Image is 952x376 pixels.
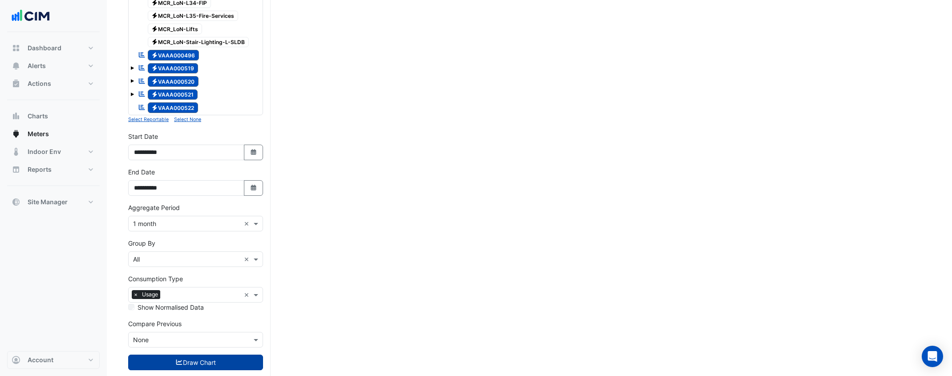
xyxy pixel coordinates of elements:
button: Account [7,351,100,369]
app-icon: Indoor Env [12,147,20,156]
span: Usage [140,290,160,299]
fa-icon: Reportable [138,77,146,85]
fa-icon: Reportable [138,90,146,98]
fa-icon: Electricity [151,52,158,58]
button: Indoor Env [7,143,100,161]
fa-icon: Electricity [151,91,158,98]
label: Show Normalised Data [138,303,204,312]
span: Charts [28,112,48,121]
fa-icon: Electricity [151,104,158,111]
span: MCR_LoN-Stair-Lighting-L-SLDB [148,37,249,48]
span: Clear [244,290,251,299]
app-icon: Site Manager [12,198,20,206]
app-icon: Meters [12,129,20,138]
span: × [132,290,140,299]
span: MCR_LoN-L35-Fire-Services [148,11,239,21]
fa-icon: Electricity [151,39,158,45]
span: VAAA000520 [148,76,199,87]
app-icon: Charts [12,112,20,121]
small: Select None [174,117,201,122]
fa-icon: Electricity [151,12,158,19]
span: VAAA000496 [148,50,199,61]
button: Select Reportable [128,115,169,123]
span: Reports [28,165,52,174]
span: Dashboard [28,44,61,53]
span: Actions [28,79,51,88]
button: Draw Chart [128,355,263,370]
fa-icon: Select Date [250,184,258,192]
fa-icon: Electricity [151,65,158,72]
fa-icon: Reportable [138,103,146,111]
span: VAAA000522 [148,102,199,113]
label: Aggregate Period [128,203,180,212]
fa-icon: Electricity [151,25,158,32]
fa-icon: Select Date [250,149,258,156]
span: Account [28,356,53,364]
label: Consumption Type [128,274,183,283]
fa-icon: Reportable [138,64,146,72]
button: Reports [7,161,100,178]
button: Dashboard [7,39,100,57]
span: Meters [28,129,49,138]
label: Group By [128,239,155,248]
label: End Date [128,167,155,177]
app-icon: Dashboard [12,44,20,53]
span: Indoor Env [28,147,61,156]
button: Charts [7,107,100,125]
span: Clear [244,219,251,228]
fa-icon: Electricity [151,78,158,85]
app-icon: Alerts [12,61,20,70]
button: Meters [7,125,100,143]
small: Select Reportable [128,117,169,122]
span: VAAA000521 [148,89,198,100]
span: VAAA000519 [148,63,199,74]
button: Actions [7,75,100,93]
span: MCR_LoN-Lifts [148,24,203,34]
label: Compare Previous [128,319,182,328]
button: Select None [174,115,201,123]
span: Alerts [28,61,46,70]
img: Company Logo [11,7,51,25]
fa-icon: Reportable [138,51,146,58]
button: Site Manager [7,193,100,211]
app-icon: Reports [12,165,20,174]
label: Start Date [128,132,158,141]
app-icon: Actions [12,79,20,88]
div: Open Intercom Messenger [922,346,943,367]
span: Clear [244,255,251,264]
button: Alerts [7,57,100,75]
span: Site Manager [28,198,68,206]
